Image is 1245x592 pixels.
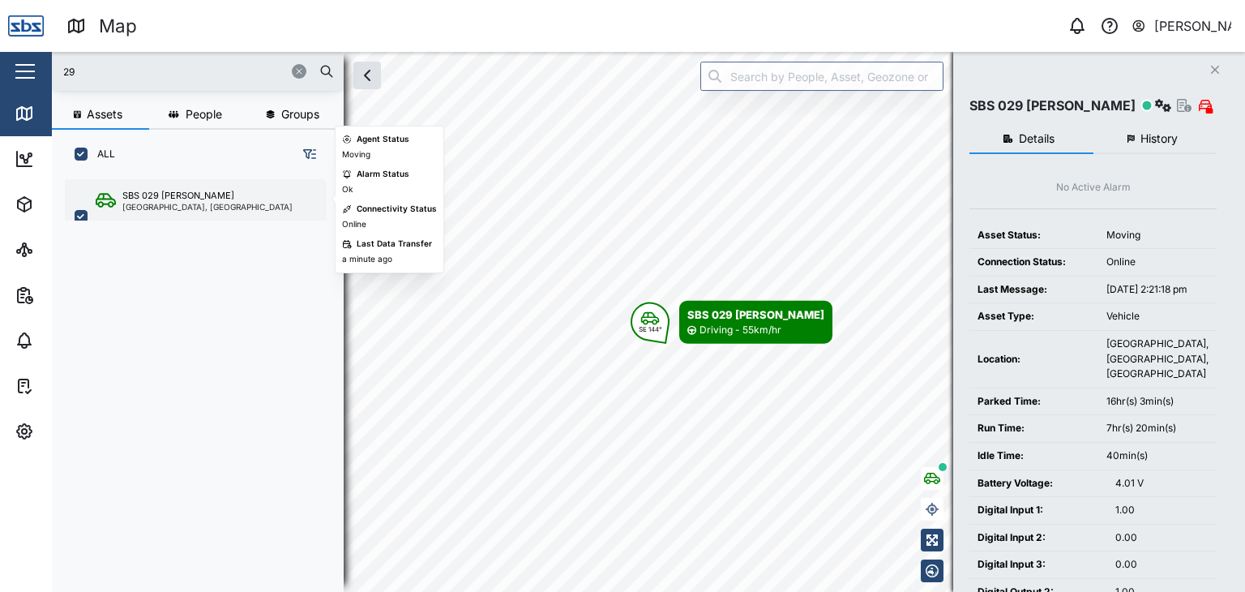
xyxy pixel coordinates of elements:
[357,168,409,181] div: Alarm Status
[1106,255,1209,270] div: Online
[1154,16,1232,36] div: [PERSON_NAME]
[1019,133,1055,144] span: Details
[687,307,824,323] div: SBS 029 [PERSON_NAME]
[281,109,319,120] span: Groups
[1115,557,1209,573] div: 0.00
[122,189,234,203] div: SBS 029 [PERSON_NAME]
[42,195,92,213] div: Assets
[978,530,1099,546] div: Digital Input 2:
[342,218,366,231] div: Online
[62,59,334,84] input: Search assets or drivers
[978,557,1099,573] div: Digital Input 3:
[8,8,44,44] img: Main Logo
[42,241,81,259] div: Sites
[978,476,1099,491] div: Battery Voltage:
[357,203,437,216] div: Connectivity Status
[969,96,1136,116] div: SBS 029 [PERSON_NAME]
[42,423,100,440] div: Settings
[978,228,1090,243] div: Asset Status:
[978,503,1099,518] div: Digital Input 1:
[1106,309,1209,324] div: Vehicle
[639,326,662,332] div: SE 144°
[978,394,1090,410] div: Parked Time:
[42,286,97,304] div: Reports
[87,109,122,120] span: Assets
[978,255,1090,270] div: Connection Status:
[357,133,409,146] div: Agent Status
[122,203,293,211] div: [GEOGRAPHIC_DATA], [GEOGRAPHIC_DATA]
[1106,448,1209,464] div: 40min(s)
[99,12,137,41] div: Map
[1115,530,1209,546] div: 0.00
[1106,337,1209,382] div: [GEOGRAPHIC_DATA], [GEOGRAPHIC_DATA], [GEOGRAPHIC_DATA]
[631,301,832,344] div: Map marker
[357,238,432,251] div: Last Data Transfer
[65,174,343,579] div: grid
[1106,421,1209,436] div: 7hr(s) 20min(s)
[52,52,1245,592] canvas: Map
[1115,503,1209,518] div: 1.00
[1115,476,1209,491] div: 4.01 V
[700,323,781,338] div: Driving - 55km/hr
[342,183,353,196] div: Ok
[1131,15,1232,37] button: [PERSON_NAME]
[342,148,370,161] div: Moving
[1106,228,1209,243] div: Moving
[42,105,79,122] div: Map
[42,332,92,350] div: Alarms
[700,62,943,91] input: Search by People, Asset, Geozone or Place
[1056,180,1131,195] div: No Active Alarm
[978,282,1090,298] div: Last Message:
[978,309,1090,324] div: Asset Type:
[1106,394,1209,410] div: 16hr(s) 3min(s)
[978,421,1090,436] div: Run Time:
[42,377,87,395] div: Tasks
[1106,282,1209,298] div: [DATE] 2:21:18 pm
[42,150,115,168] div: Dashboard
[978,448,1090,464] div: Idle Time:
[88,148,115,161] label: ALL
[186,109,222,120] span: People
[1140,133,1178,144] span: History
[978,352,1090,367] div: Location:
[342,253,392,266] div: a minute ago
